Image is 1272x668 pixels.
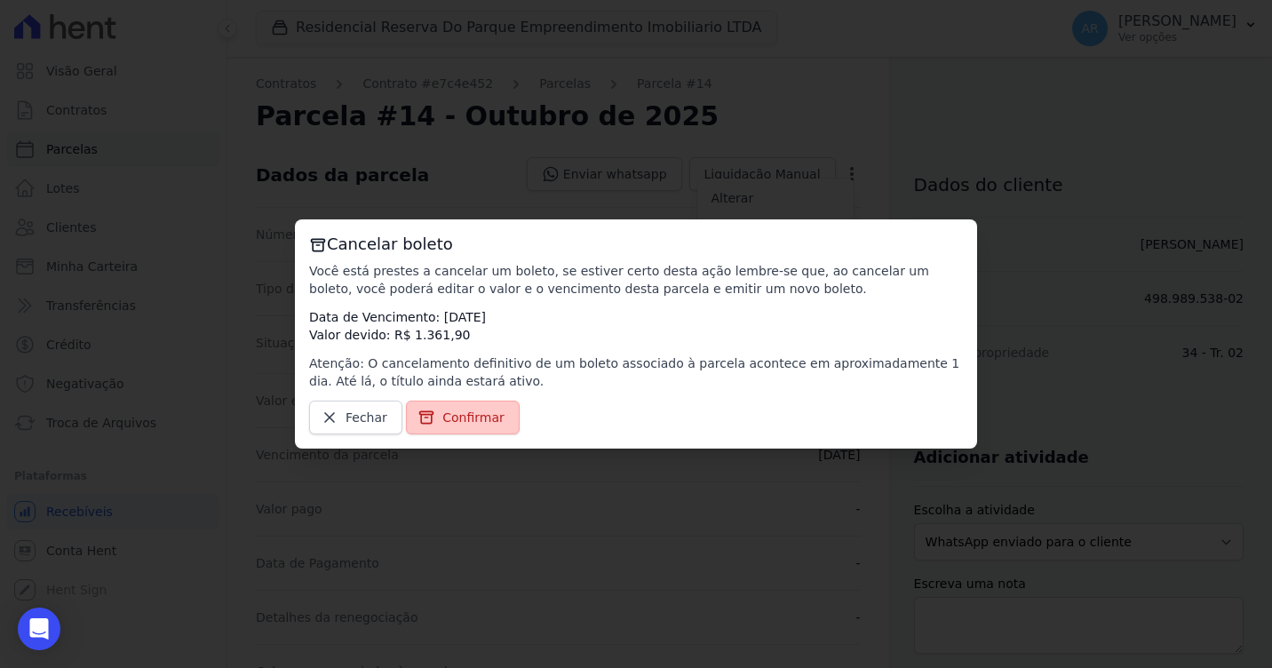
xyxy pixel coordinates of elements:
span: Fechar [346,409,387,426]
p: Você está prestes a cancelar um boleto, se estiver certo desta ação lembre-se que, ao cancelar um... [309,262,963,298]
p: Data de Vencimento: [DATE] Valor devido: R$ 1.361,90 [309,308,963,344]
p: Atenção: O cancelamento definitivo de um boleto associado à parcela acontece em aproximadamente 1... [309,354,963,390]
a: Fechar [309,401,402,434]
h3: Cancelar boleto [309,234,963,255]
span: Confirmar [442,409,505,426]
div: Open Intercom Messenger [18,608,60,650]
a: Confirmar [406,401,520,434]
